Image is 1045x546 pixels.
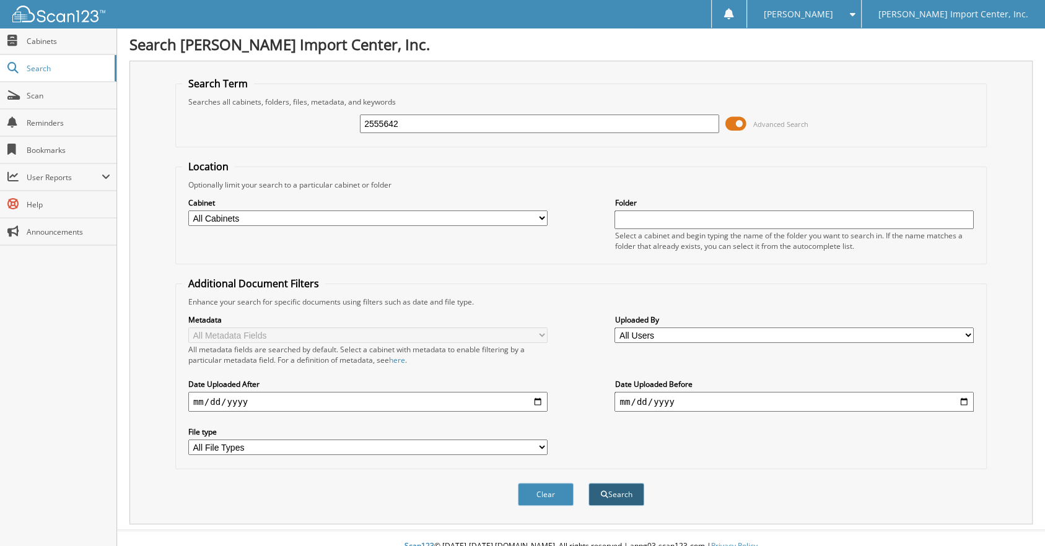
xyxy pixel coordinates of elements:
label: Folder [614,197,974,208]
legend: Additional Document Filters [182,277,325,290]
button: Clear [518,483,574,506]
iframe: Chat Widget [983,487,1045,546]
button: Search [588,483,644,506]
input: end [614,392,974,412]
a: here [389,355,405,365]
span: Announcements [27,227,110,237]
span: Bookmarks [27,145,110,155]
span: Reminders [27,118,110,128]
div: Enhance your search for specific documents using filters such as date and file type. [182,297,980,307]
span: Help [27,199,110,210]
label: Uploaded By [614,314,974,325]
div: Optionally limit your search to a particular cabinet or folder [182,180,980,190]
span: [PERSON_NAME] Import Center, Inc. [878,11,1028,18]
label: Cabinet [188,197,548,208]
span: Advanced Search [753,119,808,129]
label: Date Uploaded After [188,379,548,389]
div: Select a cabinet and begin typing the name of the folder you want to search in. If the name match... [614,230,974,251]
span: Scan [27,90,110,101]
span: Search [27,63,108,74]
input: start [188,392,548,412]
label: Metadata [188,314,548,325]
span: User Reports [27,172,102,183]
label: Date Uploaded Before [614,379,974,389]
h1: Search [PERSON_NAME] Import Center, Inc. [129,34,1033,54]
label: File type [188,427,548,437]
legend: Search Term [182,77,254,90]
legend: Location [182,160,235,173]
span: Cabinets [27,36,110,46]
div: All metadata fields are searched by default. Select a cabinet with metadata to enable filtering b... [188,344,548,365]
img: scan123-logo-white.svg [12,6,105,22]
div: Searches all cabinets, folders, files, metadata, and keywords [182,97,980,107]
span: [PERSON_NAME] [763,11,833,18]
